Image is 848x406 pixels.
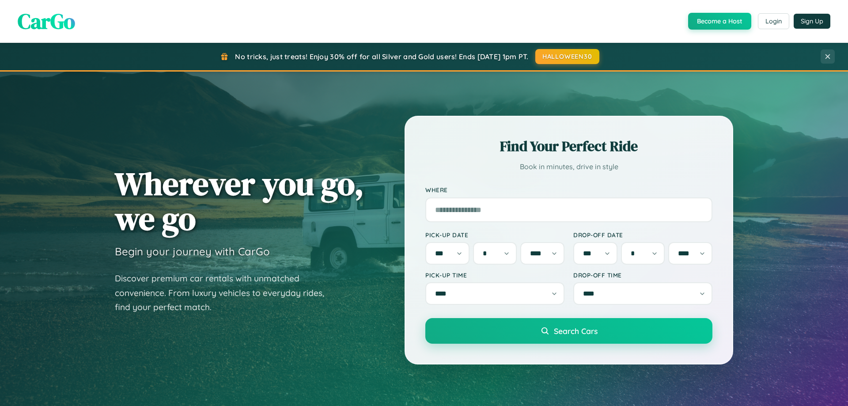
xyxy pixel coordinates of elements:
[554,326,598,336] span: Search Cars
[758,13,789,29] button: Login
[18,7,75,36] span: CarGo
[573,271,712,279] label: Drop-off Time
[535,49,599,64] button: HALLOWEEN30
[573,231,712,239] label: Drop-off Date
[425,271,564,279] label: Pick-up Time
[425,231,564,239] label: Pick-up Date
[115,271,336,315] p: Discover premium car rentals with unmatched convenience. From luxury vehicles to everyday rides, ...
[235,52,528,61] span: No tricks, just treats! Enjoy 30% off for all Silver and Gold users! Ends [DATE] 1pm PT.
[425,137,712,156] h2: Find Your Perfect Ride
[425,318,712,344] button: Search Cars
[794,14,830,29] button: Sign Up
[115,166,364,236] h1: Wherever you go, we go
[425,160,712,173] p: Book in minutes, drive in style
[115,245,270,258] h3: Begin your journey with CarGo
[425,186,712,194] label: Where
[688,13,751,30] button: Become a Host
